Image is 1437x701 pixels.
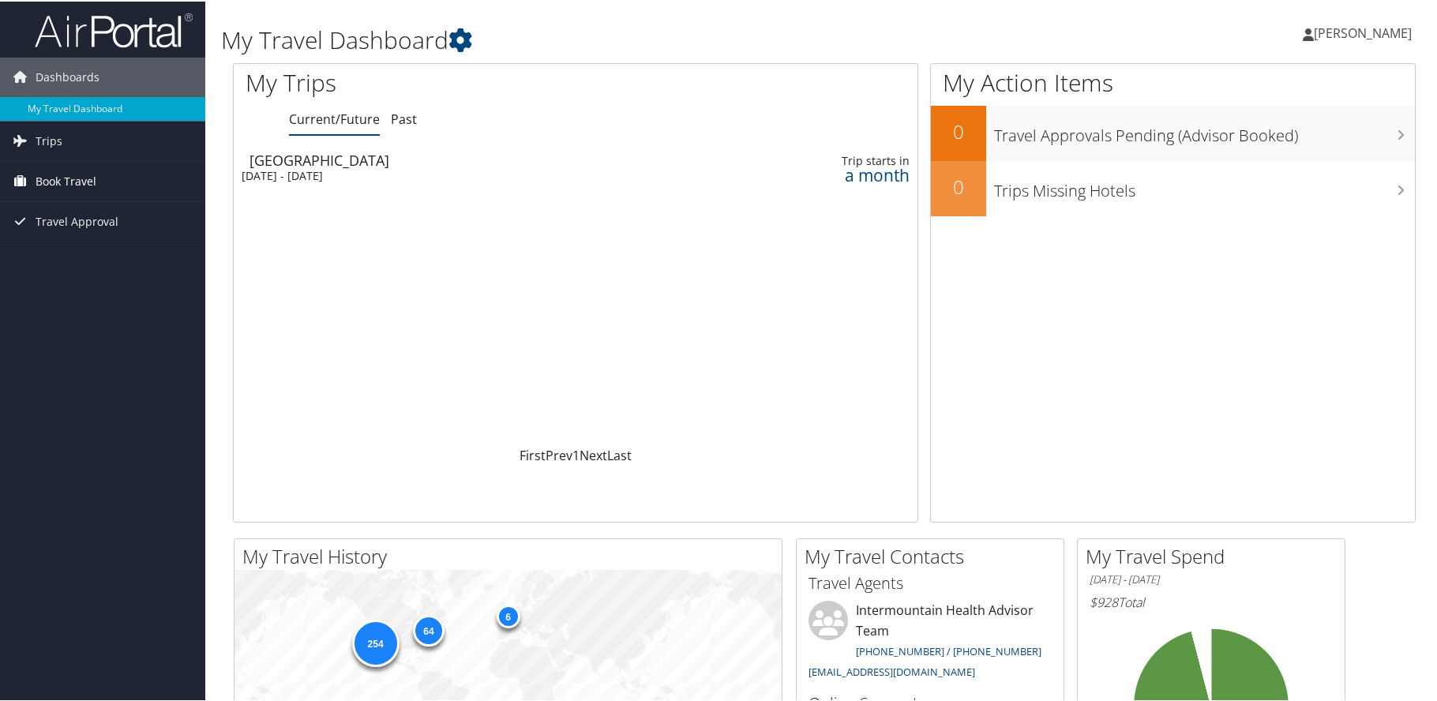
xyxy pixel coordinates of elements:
[759,167,910,181] div: a month
[1090,592,1118,609] span: $928
[572,445,580,463] a: 1
[1090,592,1333,609] h6: Total
[242,542,782,568] h2: My Travel History
[931,159,1415,215] a: 0Trips Missing Hotels
[759,152,910,167] div: Trip starts in
[546,445,572,463] a: Prev
[250,152,678,166] div: [GEOGRAPHIC_DATA]
[36,120,62,159] span: Trips
[520,445,546,463] a: First
[801,599,1060,684] li: Intermountain Health Advisor Team
[931,117,986,144] h2: 0
[931,65,1415,98] h1: My Action Items
[1314,23,1412,40] span: [PERSON_NAME]
[1086,542,1345,568] h2: My Travel Spend
[607,445,632,463] a: Last
[221,22,1026,55] h1: My Travel Dashboard
[496,603,520,627] div: 6
[391,109,417,126] a: Past
[856,643,1041,657] a: [PHONE_NUMBER] / [PHONE_NUMBER]
[1090,571,1333,586] h6: [DATE] - [DATE]
[1303,8,1428,55] a: [PERSON_NAME]
[580,445,607,463] a: Next
[931,172,986,199] h2: 0
[36,56,99,96] span: Dashboards
[994,115,1415,145] h3: Travel Approvals Pending (Advisor Booked)
[809,571,1052,593] h3: Travel Agents
[805,542,1064,568] h2: My Travel Contacts
[994,171,1415,201] h3: Trips Missing Hotels
[242,167,670,182] div: [DATE] - [DATE]
[36,201,118,240] span: Travel Approval
[246,65,621,98] h1: My Trips
[931,104,1415,159] a: 0Travel Approvals Pending (Advisor Booked)
[289,109,380,126] a: Current/Future
[809,663,975,677] a: [EMAIL_ADDRESS][DOMAIN_NAME]
[36,160,96,200] span: Book Travel
[413,613,445,645] div: 64
[351,617,399,665] div: 254
[35,10,193,47] img: airportal-logo.png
